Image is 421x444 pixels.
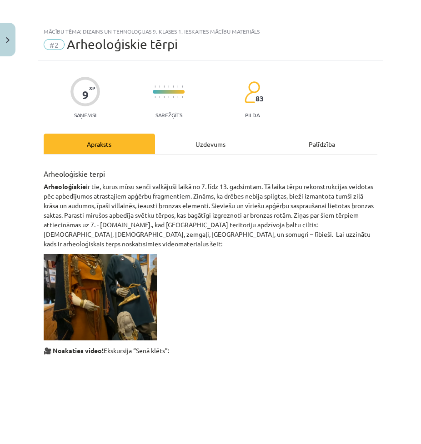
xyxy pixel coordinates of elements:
[44,134,155,154] div: Apraksts
[177,85,178,88] img: icon-short-line-57e1e144782c952c97e751825c79c345078a6d821885a25fce030b3d8c18986b.svg
[155,134,266,154] div: Uzdevums
[177,96,178,98] img: icon-short-line-57e1e144782c952c97e751825c79c345078a6d821885a25fce030b3d8c18986b.svg
[44,254,157,340] img: AD_4nXdAQRsjhWE-dPuPjv4yQoKCxIqRQbKoHHK4E47QOximMGLeGpi_NuB453g0M7HCy5h1Qd2Lv8HSXS30xECO4XocjjhvZ...
[168,96,169,98] img: icon-short-line-57e1e144782c952c97e751825c79c345078a6d821885a25fce030b3d8c18986b.svg
[266,134,377,154] div: Palīdzība
[256,95,264,103] span: 83
[44,346,377,355] p: Ekskursija “Senā klēts”:
[44,182,86,190] strong: Arheoloģiskie
[155,112,182,118] p: Sarežģīts
[168,85,169,88] img: icon-short-line-57e1e144782c952c97e751825c79c345078a6d821885a25fce030b3d8c18986b.svg
[159,96,160,98] img: icon-short-line-57e1e144782c952c97e751825c79c345078a6d821885a25fce030b3d8c18986b.svg
[44,28,377,35] div: Mācību tēma: Dizains un tehnoloģijas 9. klases 1. ieskaites mācību materiāls
[67,37,178,52] span: Arheoloģiskie tērpi
[82,89,89,101] div: 9
[245,112,260,118] p: pilda
[244,81,260,104] img: students-c634bb4e5e11cddfef0936a35e636f08e4e9abd3cc4e673bd6f9a4125e45ecb1.svg
[164,96,165,98] img: icon-short-line-57e1e144782c952c97e751825c79c345078a6d821885a25fce030b3d8c18986b.svg
[44,163,377,179] h3: Arheoloģiskie tērpi
[6,37,10,43] img: icon-close-lesson-0947bae3869378f0d4975bcd49f059093ad1ed9edebbc8119c70593378902aed.svg
[173,85,174,88] img: icon-short-line-57e1e144782c952c97e751825c79c345078a6d821885a25fce030b3d8c18986b.svg
[182,85,183,88] img: icon-short-line-57e1e144782c952c97e751825c79c345078a6d821885a25fce030b3d8c18986b.svg
[173,96,174,98] img: icon-short-line-57e1e144782c952c97e751825c79c345078a6d821885a25fce030b3d8c18986b.svg
[164,85,165,88] img: icon-short-line-57e1e144782c952c97e751825c79c345078a6d821885a25fce030b3d8c18986b.svg
[44,39,65,50] span: #2
[44,346,104,354] strong: 🎥 Noskaties video!
[159,85,160,88] img: icon-short-line-57e1e144782c952c97e751825c79c345078a6d821885a25fce030b3d8c18986b.svg
[70,112,100,118] p: Saņemsi
[182,96,183,98] img: icon-short-line-57e1e144782c952c97e751825c79c345078a6d821885a25fce030b3d8c18986b.svg
[44,182,377,249] p: ir tie, kurus mūsu senči valkājuši laikā no 7. līdz 13. gadsimtam. Tā laika tērpu rekonstrukcijas...
[89,85,95,90] span: XP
